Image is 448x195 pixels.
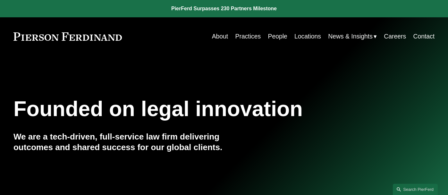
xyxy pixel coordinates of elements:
a: Careers [384,30,406,43]
a: People [268,30,287,43]
a: About [212,30,228,43]
h1: Founded on legal innovation [13,97,364,121]
a: folder dropdown [328,30,377,43]
span: News & Insights [328,31,373,42]
a: Search this site [393,184,438,195]
h4: We are a tech-driven, full-service law firm delivering outcomes and shared success for our global... [13,131,224,153]
a: Practices [235,30,261,43]
a: Locations [294,30,321,43]
a: Contact [413,30,435,43]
